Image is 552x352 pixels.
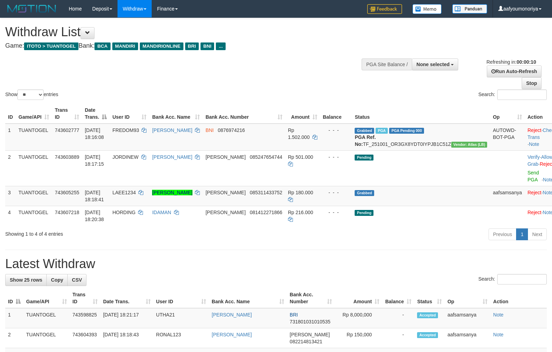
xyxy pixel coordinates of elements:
span: Copy 081412271866 to clipboard [250,210,282,215]
span: 743602777 [55,127,79,133]
a: [PERSON_NAME] [212,312,252,318]
td: 3 [5,186,16,206]
th: Op: activate to sort column ascending [490,104,524,124]
th: Date Trans.: activate to sort column descending [82,104,109,124]
td: TUANTOGEL [16,206,52,226]
span: BNI [201,42,214,50]
a: Send PGA [528,170,539,182]
th: Amount: activate to sort column ascending [285,104,320,124]
a: IDAMAN [152,210,171,215]
span: [PERSON_NAME] [290,332,330,337]
td: RONAL123 [153,328,209,348]
span: [DATE] 18:17:15 [85,154,104,167]
a: Note [493,312,504,318]
span: Rp 180.000 [288,190,313,195]
td: TUANTOGEL [16,186,52,206]
span: [PERSON_NAME] [205,154,245,160]
span: Copy 0876974216 to clipboard [218,127,245,133]
span: BRI [290,312,298,318]
a: Note [493,332,504,337]
span: None selected [416,62,449,67]
a: Verify [528,154,540,160]
th: Status: activate to sort column ascending [414,288,445,308]
th: User ID: activate to sort column ascending [153,288,209,308]
b: PGA Ref. No: [355,134,376,147]
span: Accepted [417,312,438,318]
span: 743603889 [55,154,79,160]
span: Copy 085311433752 to clipboard [250,190,282,195]
span: 743605255 [55,190,79,195]
label: Search: [478,274,547,284]
span: BNI [205,127,213,133]
span: FREDOM93 [112,127,139,133]
a: Previous [489,228,516,240]
td: 743598825 [70,308,100,328]
input: Search: [497,89,547,100]
td: - [382,308,414,328]
a: Copy [46,274,68,286]
a: Reject [528,210,542,215]
img: panduan.png [452,4,487,14]
th: Op: activate to sort column ascending [445,288,490,308]
th: Bank Acc. Name: activate to sort column ascending [149,104,203,124]
td: TF_251001_OR3GX8YDT0IYPJB1C51Z [352,124,490,151]
span: [DATE] 18:20:38 [85,210,104,222]
td: Rp 8,000,000 [335,308,383,328]
span: [DATE] 18:16:08 [85,127,104,140]
a: [PERSON_NAME] [152,127,192,133]
span: Marked by aafyoumonoriya [376,128,388,134]
td: 743604393 [70,328,100,348]
span: LAEE1234 [112,190,136,195]
span: Copy 085247654744 to clipboard [250,154,282,160]
span: JORDINEW [112,154,138,160]
label: Show entries [5,89,58,100]
input: Search: [497,274,547,284]
th: Amount: activate to sort column ascending [335,288,383,308]
span: CSV [72,277,82,283]
a: 1 [516,228,528,240]
td: TUANTOGEL [23,308,70,328]
span: Grabbed [355,190,374,196]
td: UTHA21 [153,308,209,328]
button: None selected [412,58,458,70]
span: Copy 731801031010535 to clipboard [290,319,331,324]
span: MANDIRI [112,42,138,50]
span: [PERSON_NAME] [205,190,245,195]
span: Rp 216.000 [288,210,313,215]
td: TUANTOGEL [16,150,52,186]
th: Balance: activate to sort column ascending [382,288,414,308]
div: - - - [323,189,349,196]
label: Search: [478,89,547,100]
th: Balance [320,104,352,124]
span: Pending [355,155,373,161]
th: Date Trans.: activate to sort column ascending [100,288,153,308]
div: Showing 1 to 4 of 4 entries [5,228,225,237]
a: [PERSON_NAME] [212,332,252,337]
div: - - - [323,209,349,216]
span: HORDING [112,210,135,215]
span: Copy [51,277,63,283]
span: ... [216,42,225,50]
span: Vendor URL: https://dashboard.q2checkout.com/secure [451,142,487,148]
span: Accepted [417,332,438,338]
a: Reject [528,127,542,133]
span: [PERSON_NAME] [205,210,245,215]
h1: Latest Withdraw [5,257,547,271]
span: ITOTO > TUANTOGEL [24,42,78,50]
img: Feedback.jpg [367,4,402,14]
th: Game/API: activate to sort column ascending [16,104,52,124]
th: Trans ID: activate to sort column ascending [70,288,100,308]
strong: 00:00:10 [516,59,536,65]
a: [PERSON_NAME] [152,154,192,160]
td: aafsamsanya [445,308,490,328]
td: 1 [5,124,16,151]
td: 1 [5,308,23,328]
td: Rp 150,000 [335,328,383,348]
td: TUANTOGEL [16,124,52,151]
td: [DATE] 18:18:43 [100,328,153,348]
span: [DATE] 18:18:41 [85,190,104,202]
a: [PERSON_NAME] [152,190,192,195]
span: BRI [185,42,199,50]
span: PGA Pending [389,128,424,134]
th: ID: activate to sort column descending [5,288,23,308]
